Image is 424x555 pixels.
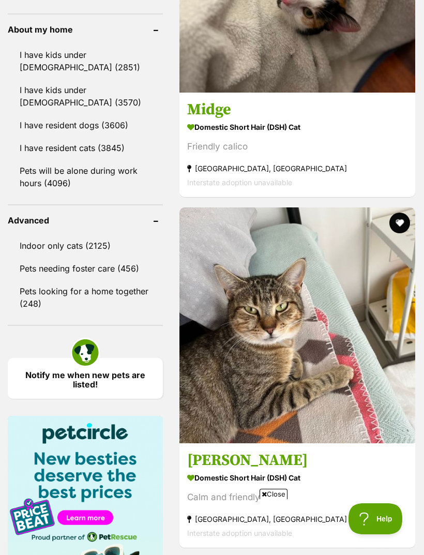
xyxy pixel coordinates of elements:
a: [PERSON_NAME] Domestic Short Hair (DSH) Cat Calm and friendly [GEOGRAPHIC_DATA], [GEOGRAPHIC_DATA... [179,443,415,548]
span: Interstate adoption unavailable [187,178,292,187]
button: favourite [389,213,410,233]
iframe: Help Scout Beacon - Open [349,503,403,534]
h3: Midge [187,100,407,120]
a: Pets looking for a home together (248) [8,280,163,314]
a: Indoor only cats (2125) [8,235,163,257]
a: Midge Domestic Short Hair (DSH) Cat Friendly calico [GEOGRAPHIC_DATA], [GEOGRAPHIC_DATA] Intersta... [179,93,415,198]
header: About my home [8,25,163,34]
img: Chloe - Domestic Short Hair (DSH) Cat [179,207,415,443]
strong: Domestic Short Hair (DSH) Cat [187,470,407,485]
div: Calm and friendly [187,490,407,504]
a: I have kids under [DEMOGRAPHIC_DATA] (3570) [8,79,163,113]
a: I have kids under [DEMOGRAPHIC_DATA] (2851) [8,44,163,78]
iframe: Advertisement [24,503,400,550]
a: Pets will be alone during work hours (4096) [8,160,163,194]
h3: [PERSON_NAME] [187,451,407,470]
a: I have resident cats (3845) [8,137,163,159]
strong: Domestic Short Hair (DSH) Cat [187,120,407,135]
a: I have resident dogs (3606) [8,114,163,136]
div: Friendly calico [187,140,407,154]
header: Advanced [8,216,163,225]
span: Close [260,489,287,499]
strong: [GEOGRAPHIC_DATA], [GEOGRAPHIC_DATA] [187,162,407,176]
a: Notify me when new pets are listed! [8,358,163,399]
a: Pets needing foster care (456) [8,258,163,279]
